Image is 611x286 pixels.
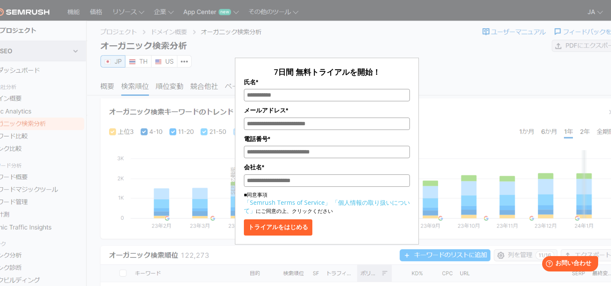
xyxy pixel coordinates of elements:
p: ■同意事項 にご同意の上、クリックください [244,191,410,215]
iframe: Help widget launcher [535,253,602,277]
button: トライアルをはじめる [244,219,312,236]
span: 7日間 無料トライアルを開始！ [274,67,380,77]
a: 「Semrush Terms of Service」 [244,198,331,206]
a: 「個人情報の取り扱いについて」 [244,198,410,215]
label: 電話番号* [244,134,410,144]
label: メールアドレス* [244,106,410,115]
